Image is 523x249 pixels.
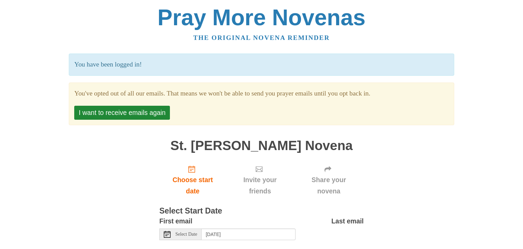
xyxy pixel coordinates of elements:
div: Click "Next" to confirm your start date first. [226,160,294,200]
span: Share your novena [301,174,357,197]
a: Choose start date [159,160,226,200]
a: Pray More Novenas [158,5,366,30]
span: Choose start date [166,174,219,197]
h1: St. [PERSON_NAME] Novena [159,138,364,153]
div: Click "Next" to confirm your start date first. [294,160,364,200]
a: The original novena reminder [193,34,330,41]
label: Last email [331,216,364,227]
span: Invite your friends [233,174,287,197]
span: Select Date [175,232,197,237]
section: You've opted out of all our emails. That means we won't be able to send you prayer emails until y... [74,88,448,99]
h3: Select Start Date [159,207,364,216]
label: First email [159,216,192,227]
p: You have been logged in! [69,54,454,76]
button: I want to receive emails again [74,106,170,120]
